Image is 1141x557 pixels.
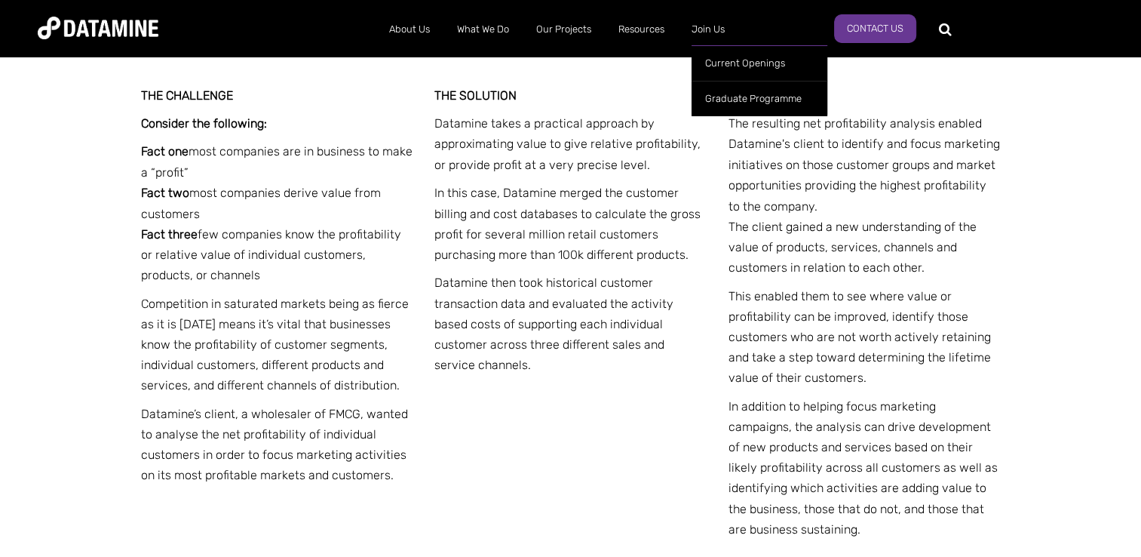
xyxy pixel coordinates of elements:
[434,88,517,103] strong: THE SOLUTION
[678,10,738,49] a: Join Us
[141,88,233,103] strong: THE CHALLENGE
[38,17,158,39] img: Datamine
[834,14,916,43] a: Contact Us
[434,183,707,265] p: In this case, Datamine merged the customer billing and cost databases to calculate the gross prof...
[141,144,189,158] strong: Fact one
[605,10,678,49] a: Resources
[692,45,827,81] a: Current Openings
[434,272,707,374] p: Datamine then took historical customer transaction data and evaluated the activity based costs of...
[141,116,267,131] strong: Consider the following:
[141,186,189,200] strong: Fact two
[443,10,523,49] a: What We Do
[434,113,707,175] p: Datamine takes a practical approach by approximating value to give relative profitability, or pro...
[728,113,1001,278] p: The resulting net profitability analysis enabled Datamine's client to identify and focus marketin...
[692,81,827,116] a: Graduate Programme
[141,141,413,285] p: most companies are in business to make a “profit” most companies derive value from customers few ...
[523,10,605,49] a: Our Projects
[141,403,413,485] p: Datamine’s client, a wholesaler of FMCG, wanted to analyse the net profitability of individual cu...
[728,395,1001,539] p: In addition to helping focus marketing campaigns, the analysis can drive development of new produ...
[141,226,198,241] strong: Fact three
[376,10,443,49] a: About Us
[728,285,1001,388] p: This enabled them to see where value or profitability can be improved, identify those customers w...
[141,293,413,395] p: Competition in saturated markets being as fierce as it is [DATE] means it’s vital that businesses...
